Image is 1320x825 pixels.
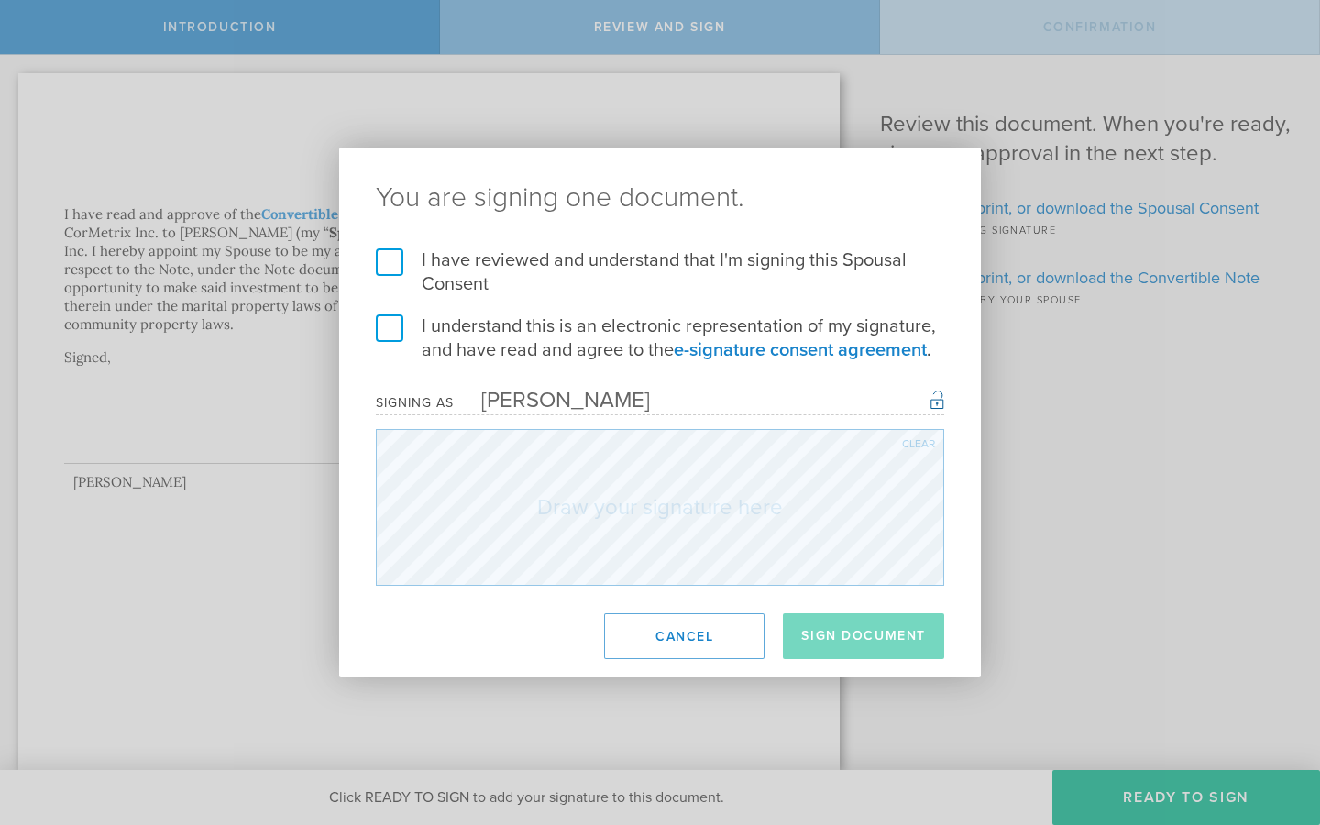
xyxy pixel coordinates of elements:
[376,248,944,296] label: I have reviewed and understand that I'm signing this Spousal Consent
[376,314,944,362] label: I understand this is an electronic representation of my signature, and have read and agree to the .
[604,613,764,659] button: Cancel
[674,339,927,361] a: e-signature consent agreement
[454,387,650,413] div: [PERSON_NAME]
[376,184,944,212] ng-pluralize: You are signing one document.
[376,395,454,411] div: Signing as
[783,613,944,659] button: Sign Document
